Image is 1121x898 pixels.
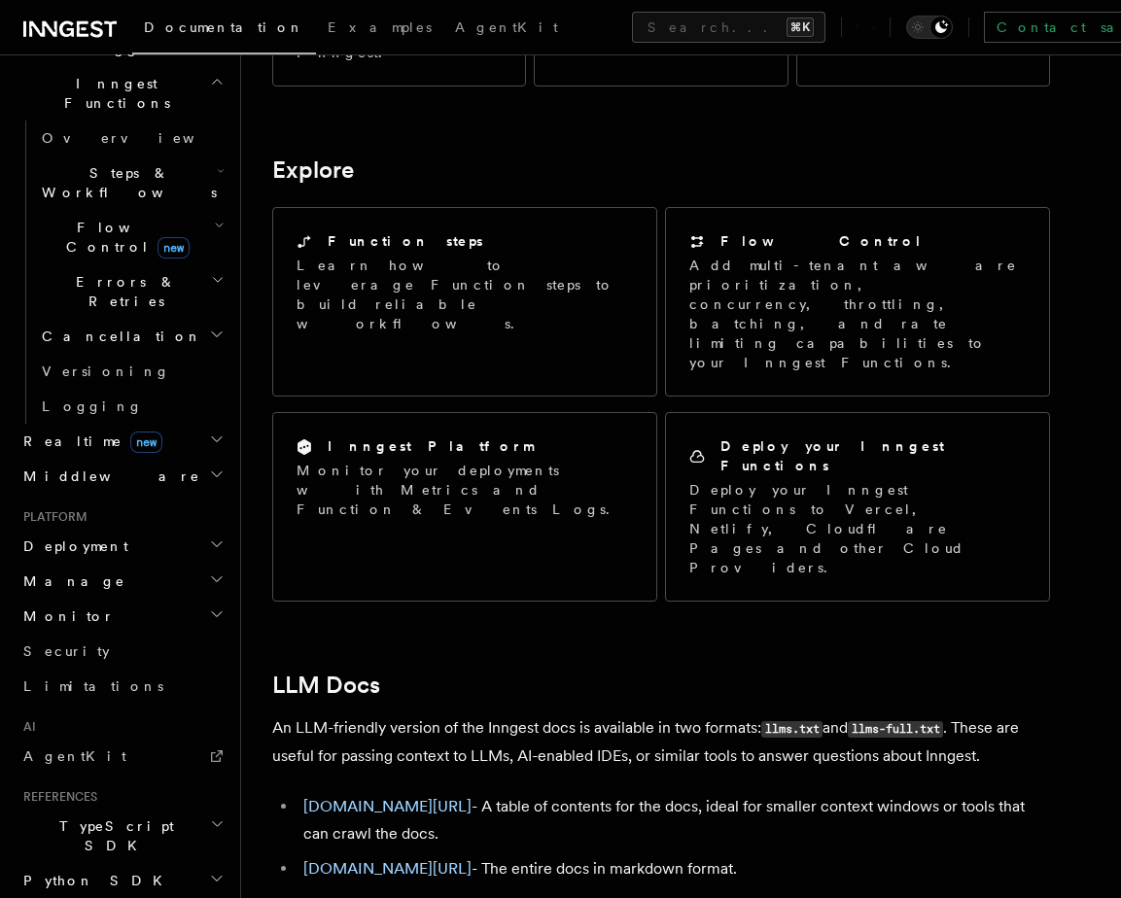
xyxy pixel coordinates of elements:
button: Toggle dark mode [906,16,953,39]
p: Deploy your Inngest Functions to Vercel, Netlify, Cloudflare Pages and other Cloud Providers. [689,480,1026,577]
button: Search...⌘K [632,12,825,43]
span: Python SDK [16,871,174,890]
button: Monitor [16,599,228,634]
span: Inngest Functions [16,74,210,113]
p: Add multi-tenant aware prioritization, concurrency, throttling, batching, and rate limiting capab... [689,256,1026,372]
button: Manage [16,564,228,599]
span: Middleware [16,466,200,486]
button: Flow Controlnew [34,210,228,264]
a: Documentation [132,6,316,54]
a: Examples [316,6,443,52]
span: Errors & Retries [34,272,211,311]
a: Logging [34,389,228,424]
span: Cancellation [34,327,202,346]
li: - A table of contents for the docs, ideal for smaller context windows or tools that can crawl the... [298,793,1050,847]
button: Inngest Functions [16,66,228,121]
span: Examples [328,19,432,35]
span: AgentKit [455,19,558,35]
a: Security [16,634,228,669]
a: [DOMAIN_NAME][URL] [303,797,472,815]
code: llms.txt [761,721,823,738]
button: TypeScript SDK [16,809,228,863]
a: Limitations [16,669,228,704]
span: AgentKit [23,748,126,764]
span: Limitations [23,678,163,694]
button: Deployment [16,529,228,564]
kbd: ⌘K [787,17,814,37]
button: Realtimenew [16,424,228,459]
a: Function stepsLearn how to leverage Function steps to build reliable workflows. [272,207,657,397]
a: [DOMAIN_NAME][URL] [303,859,472,878]
a: AgentKit [443,6,570,52]
span: Logging [42,398,143,414]
span: Realtime [16,432,162,451]
button: Middleware [16,459,228,494]
a: Deploy your Inngest FunctionsDeploy your Inngest Functions to Vercel, Netlify, Cloudflare Pages a... [665,412,1050,602]
a: Flow ControlAdd multi-tenant aware prioritization, concurrency, throttling, batching, and rate li... [665,207,1050,397]
code: llms-full.txt [848,721,943,738]
h2: Inngest Platform [328,436,534,456]
a: AgentKit [16,739,228,774]
span: References [16,789,97,805]
a: Versioning [34,354,228,389]
span: Versioning [42,363,170,379]
a: LLM Docs [272,672,380,699]
span: Flow Control [34,218,214,257]
span: Monitor [16,606,115,626]
p: An LLM-friendly version of the Inngest docs is available in two formats: and . These are useful f... [272,714,1050,770]
span: Steps & Workflows [34,163,217,202]
span: Security [23,643,110,659]
button: Errors & Retries [34,264,228,319]
span: Manage [16,571,125,591]
span: Deployment [16,536,128,556]
span: AI [16,719,36,735]
button: Cancellation [34,319,228,354]
p: Learn how to leverage Function steps to build reliable workflows. [297,256,633,333]
p: Monitor your deployments with Metrics and Function & Events Logs. [297,461,633,519]
span: Platform [16,509,88,525]
button: Steps & Workflows [34,155,228,210]
h2: Flow Control [720,231,923,251]
div: Inngest Functions [16,121,228,424]
a: Overview [34,121,228,155]
button: Python SDK [16,863,228,898]
span: Overview [42,130,242,146]
h2: Function steps [328,231,483,251]
span: Documentation [144,19,304,35]
a: Inngest PlatformMonitor your deployments with Metrics and Function & Events Logs. [272,412,657,602]
a: Explore [272,156,354,184]
span: TypeScript SDK [16,816,210,855]
span: new [130,432,162,453]
span: new [158,237,190,259]
h2: Deploy your Inngest Functions [720,436,1026,475]
li: - The entire docs in markdown format. [298,855,1050,882]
